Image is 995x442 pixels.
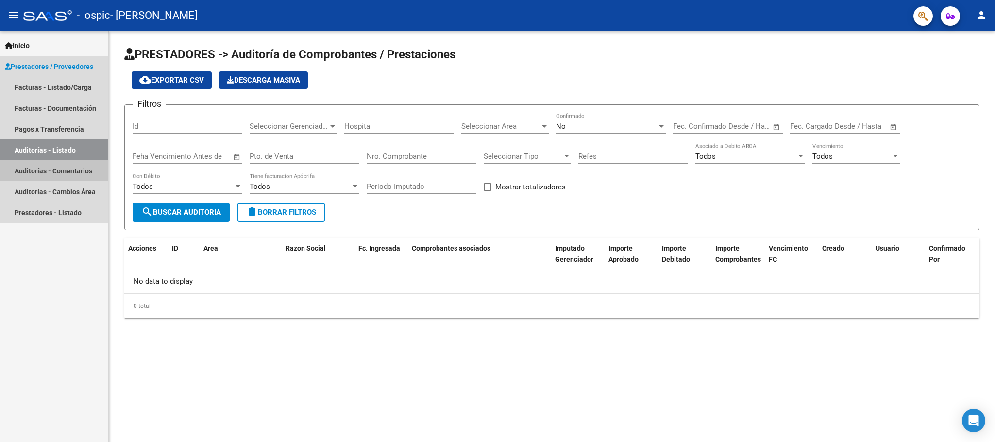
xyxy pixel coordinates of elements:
span: Todos [250,182,270,191]
span: ID [172,244,178,252]
span: Mostrar totalizadores [495,181,566,193]
span: Exportar CSV [139,76,204,85]
span: No [556,122,566,131]
mat-icon: search [141,206,153,218]
button: Descarga Masiva [219,71,308,89]
mat-icon: menu [8,9,19,21]
datatable-header-cell: Confirmado Por [925,238,978,281]
div: Open Intercom Messenger [962,409,985,432]
span: Descarga Masiva [227,76,300,85]
datatable-header-cell: Fc. Ingresada [354,238,408,281]
span: Acciones [128,244,156,252]
button: Open calendar [888,121,899,133]
datatable-header-cell: Importe Debitado [658,238,711,281]
button: Open calendar [771,121,782,133]
span: Area [203,244,218,252]
button: Exportar CSV [132,71,212,89]
span: Imputado Gerenciador [555,244,593,263]
input: Fecha inicio [790,122,829,131]
h3: Filtros [133,97,166,111]
button: Buscar Auditoria [133,203,230,222]
span: Inicio [5,40,30,51]
span: - [PERSON_NAME] [110,5,198,26]
datatable-header-cell: ID [168,238,200,281]
span: Todos [695,152,716,161]
input: Fecha fin [838,122,885,131]
datatable-header-cell: Creado [818,238,872,281]
span: Prestadores / Proveedores [5,61,93,72]
mat-icon: person [976,9,987,21]
span: Seleccionar Area [461,122,540,131]
div: 0 total [124,294,979,318]
span: Vencimiento FC [769,244,808,263]
span: Razon Social [286,244,326,252]
datatable-header-cell: Area [200,238,268,281]
div: No data to display [124,269,979,293]
span: Todos [812,152,833,161]
datatable-header-cell: Razon Social [282,238,354,281]
datatable-header-cell: Imputado Gerenciador [551,238,605,281]
datatable-header-cell: Acciones [124,238,168,281]
span: Seleccionar Gerenciador [250,122,328,131]
span: Fc. Ingresada [358,244,400,252]
span: Importe Aprobado [608,244,639,263]
span: Todos [133,182,153,191]
mat-icon: cloud_download [139,74,151,85]
span: Importe Debitado [662,244,690,263]
span: Creado [822,244,844,252]
input: Fecha inicio [673,122,712,131]
span: Confirmado Por [929,244,965,263]
input: Fecha fin [721,122,768,131]
mat-icon: delete [246,206,258,218]
button: Open calendar [232,152,243,163]
span: Importe Comprobantes [715,244,761,263]
datatable-header-cell: Vencimiento FC [765,238,818,281]
span: Buscar Auditoria [141,208,221,217]
span: PRESTADORES -> Auditoría de Comprobantes / Prestaciones [124,48,455,61]
datatable-header-cell: Usuario [872,238,925,281]
span: Comprobantes asociados [412,244,490,252]
span: Seleccionar Tipo [484,152,562,161]
span: Borrar Filtros [246,208,316,217]
datatable-header-cell: Importe Aprobado [605,238,658,281]
span: - ospic [77,5,110,26]
datatable-header-cell: Importe Comprobantes [711,238,765,281]
span: Usuario [876,244,899,252]
button: Borrar Filtros [237,203,325,222]
datatable-header-cell: Comprobantes asociados [408,238,551,281]
app-download-masive: Descarga masiva de comprobantes (adjuntos) [219,71,308,89]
